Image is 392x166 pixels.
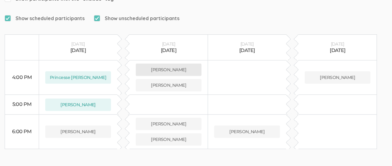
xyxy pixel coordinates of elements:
button: [PERSON_NAME] [305,71,370,84]
button: [PERSON_NAME] [136,79,201,91]
div: [DATE] [136,47,201,54]
div: [DATE] [305,41,370,47]
button: [PERSON_NAME] [214,125,280,138]
div: 6:00 PM [11,128,33,135]
span: Show scheduled participants [5,15,85,22]
button: [PERSON_NAME] [45,125,111,138]
button: [PERSON_NAME] [136,118,201,130]
div: [DATE] [45,47,111,54]
button: [PERSON_NAME] [136,63,201,76]
div: [DATE] [136,41,201,47]
button: [PERSON_NAME] [45,98,111,111]
div: 5:00 PM [11,101,33,108]
div: 4:00 PM [11,74,33,81]
span: Show unscheduled participants [94,15,179,22]
div: [DATE] [214,47,280,54]
button: Princesse [PERSON_NAME] [45,71,111,84]
div: [DATE] [214,41,280,47]
iframe: Chat Widget [361,136,392,166]
button: [PERSON_NAME] [136,133,201,146]
div: [DATE] [45,41,111,47]
div: [DATE] [305,47,370,54]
